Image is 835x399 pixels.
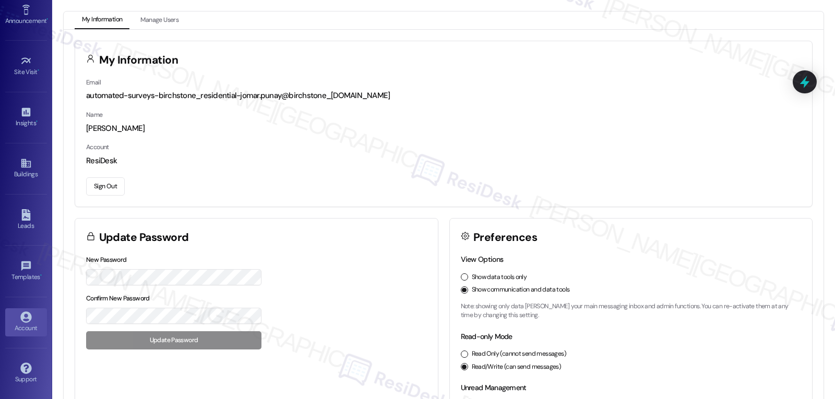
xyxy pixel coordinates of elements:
span: • [38,67,39,74]
h3: My Information [99,55,178,66]
a: Support [5,359,47,388]
label: Show data tools only [472,273,527,282]
label: Read-only Mode [461,332,512,341]
label: Name [86,111,103,119]
label: Confirm New Password [86,294,150,303]
p: Note: showing only data [PERSON_NAME] your main messaging inbox and admin functions. You can re-a... [461,302,802,320]
label: View Options [461,255,504,264]
a: Buildings [5,154,47,183]
a: Templates • [5,257,47,285]
button: Sign Out [86,177,125,196]
label: Email [86,78,101,87]
label: Account [86,143,109,151]
a: Site Visit • [5,52,47,80]
a: Leads [5,206,47,234]
span: • [36,118,38,125]
div: [PERSON_NAME] [86,123,801,134]
label: Unread Management [461,383,527,392]
button: My Information [75,11,129,29]
h3: Preferences [473,232,537,243]
span: • [46,16,48,23]
a: Insights • [5,103,47,131]
button: Manage Users [133,11,186,29]
a: Account [5,308,47,336]
h3: Update Password [99,232,189,243]
label: Show communication and data tools [472,285,570,295]
label: Read Only (cannot send messages) [472,349,566,359]
label: Read/Write (can send messages) [472,362,562,372]
div: ResiDesk [86,155,801,166]
span: • [40,272,42,279]
label: New Password [86,256,127,264]
div: automated-surveys-birchstone_residential-jomar.punay@birchstone_[DOMAIN_NAME] [86,90,801,101]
